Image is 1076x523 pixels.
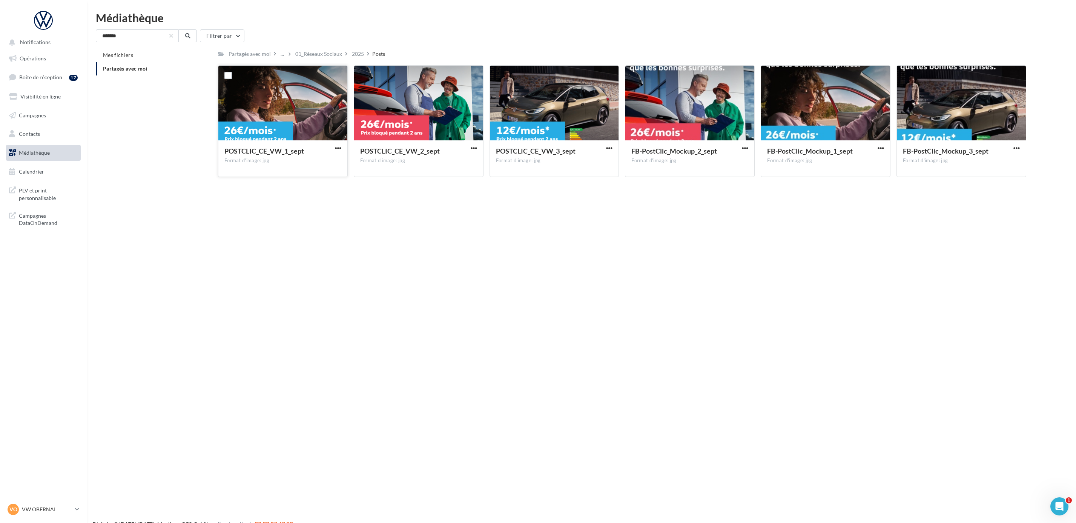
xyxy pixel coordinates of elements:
[19,168,44,175] span: Calendrier
[9,506,17,513] span: VO
[1050,497,1068,515] iframe: Intercom live chat
[69,75,78,81] div: 17
[496,147,576,155] span: POSTCLIC_CE_VW_3_sept
[1066,497,1072,503] span: 1
[19,131,40,137] span: Contacts
[19,149,50,156] span: Médiathèque
[19,74,62,80] span: Boîte de réception
[200,29,244,42] button: Filtrer par
[496,157,613,164] div: Format d'image: jpg
[279,49,286,59] div: ...
[20,39,51,46] span: Notifications
[20,55,46,62] span: Opérations
[631,157,748,164] div: Format d'image: jpg
[631,147,717,155] span: FB-PostClic_Mockup_2_sept
[5,208,82,230] a: Campagnes DataOnDemand
[6,502,81,517] a: VO VW OBERNAI
[5,69,82,85] a: Boîte de réception17
[903,157,1020,164] div: Format d'image: jpg
[224,157,341,164] div: Format d'image: jpg
[96,12,1067,23] div: Médiathèque
[5,182,82,205] a: PLV et print personnalisable
[22,506,72,513] p: VW OBERNAI
[5,108,82,123] a: Campagnes
[903,147,989,155] span: FB-PostClic_Mockup_3_sept
[19,211,78,227] span: Campagnes DataOnDemand
[103,65,147,72] span: Partagés avec moi
[360,157,477,164] div: Format d'image: jpg
[5,145,82,161] a: Médiathèque
[767,147,853,155] span: FB-PostClic_Mockup_1_sept
[19,112,46,118] span: Campagnes
[372,50,385,58] div: Posts
[19,185,78,202] span: PLV et print personnalisable
[352,50,364,58] div: 2025
[295,50,342,58] div: 01_Réseaux Sociaux
[229,50,271,58] div: Partagés avec moi
[767,157,884,164] div: Format d'image: jpg
[5,126,82,142] a: Contacts
[5,89,82,105] a: Visibilité en ligne
[224,147,304,155] span: POSTCLIC_CE_VW_1_sept
[103,52,133,58] span: Mes fichiers
[5,164,82,180] a: Calendrier
[5,51,82,66] a: Opérations
[20,93,61,100] span: Visibilité en ligne
[360,147,440,155] span: POSTCLIC_CE_VW_2_sept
